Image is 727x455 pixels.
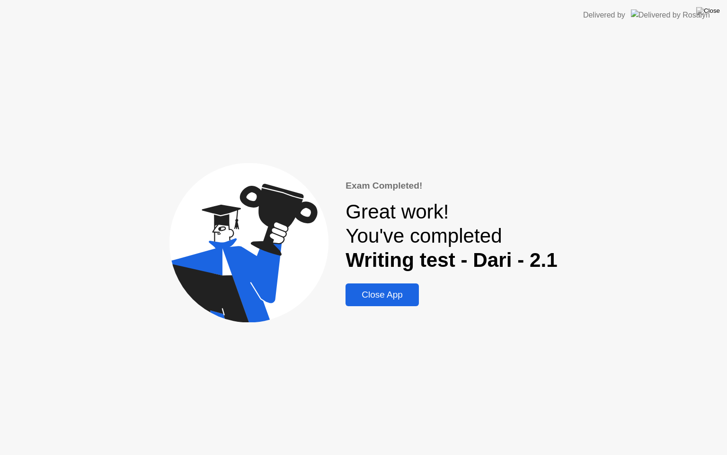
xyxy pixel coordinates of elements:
[346,200,557,272] div: Great work! You've completed
[346,283,419,306] button: Close App
[346,179,557,193] div: Exam Completed!
[583,9,625,21] div: Delivered by
[346,249,557,271] b: Writing test - Dari - 2.1
[631,9,710,20] img: Delivered by Rosalyn
[348,290,416,300] div: Close App
[696,7,720,15] img: Close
